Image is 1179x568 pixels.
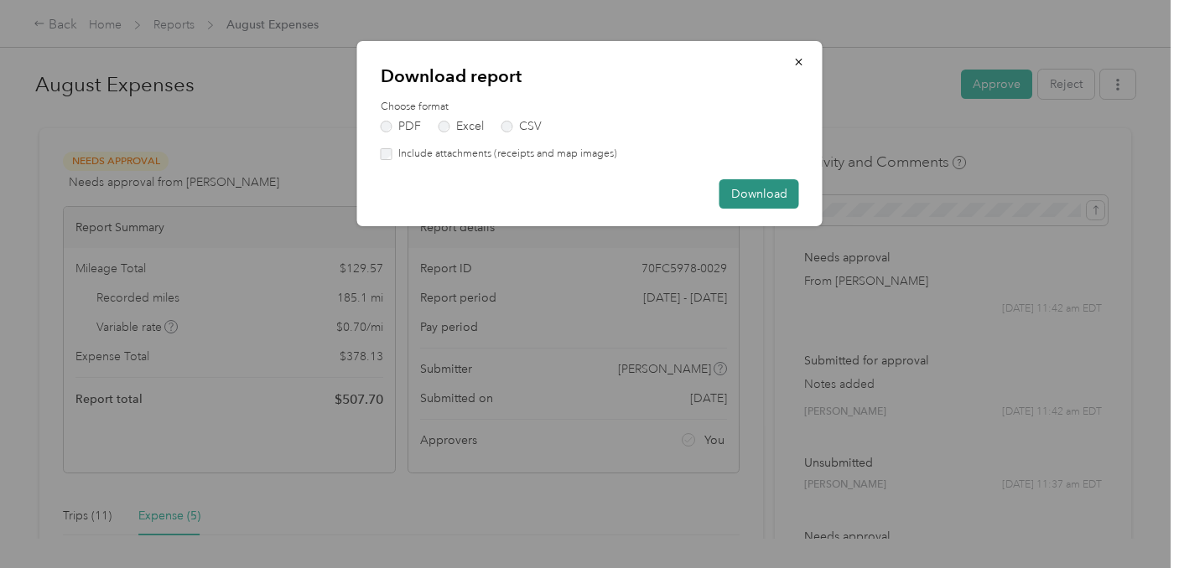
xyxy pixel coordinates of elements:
label: PDF [381,121,421,132]
label: CSV [501,121,542,132]
iframe: Everlance-gr Chat Button Frame [1085,474,1179,568]
button: Download [719,179,799,209]
p: Download report [381,65,799,88]
label: Include attachments (receipts and map images) [392,147,617,162]
label: Excel [439,121,484,132]
label: Choose format [381,100,799,115]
